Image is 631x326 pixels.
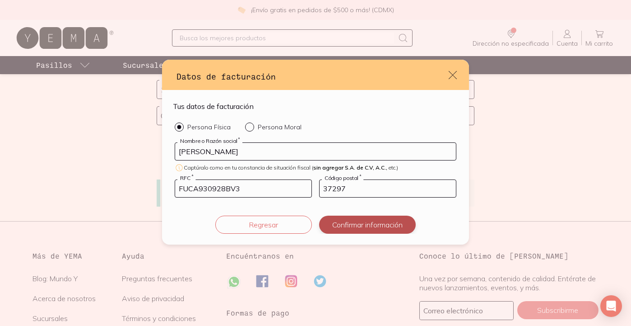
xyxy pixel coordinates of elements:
p: Persona Física [187,123,231,131]
span: sin agregar S.A. de C.V, A.C., [313,164,387,171]
p: Persona Moral [258,123,302,131]
span: Captúralo como en tu constancia de situación fiscal ( etc.) [184,164,398,171]
label: Código postal [322,174,363,181]
label: RFC [177,174,196,181]
h4: Tus datos de facturación [173,101,254,112]
button: Regresar [215,216,312,234]
h3: Datos de facturación [176,71,447,82]
button: Confirmar información [319,216,416,234]
div: default [162,60,469,244]
div: Open Intercom Messenger [600,295,622,317]
label: Nombre o Razón social [177,137,242,144]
